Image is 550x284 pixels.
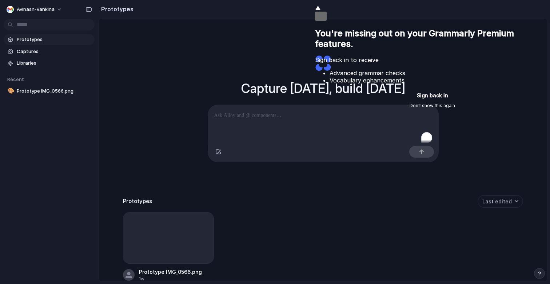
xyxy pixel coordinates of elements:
button: avinash-vankina [4,4,66,15]
div: 1w [139,276,202,282]
a: Prototypes [4,34,95,45]
span: Recent [7,76,24,82]
span: avinash-vankina [17,6,55,13]
a: 🎨Prototype IMG_0566.png [4,86,95,97]
h3: Prototypes [123,197,152,206]
h1: Capture [DATE], build [DATE] [241,79,405,98]
button: 🎨 [7,88,14,95]
div: 🎨 [8,87,13,95]
span: Prototypes [17,36,92,43]
h2: Prototypes [98,5,133,13]
span: Libraries [17,60,92,67]
a: Prototype IMG_0566.png1w [123,212,214,282]
button: Last edited [478,195,523,208]
div: To enrich screen reader interactions, please activate Accessibility in Grammarly extension settings [208,105,439,143]
span: Captures [17,48,92,55]
a: Libraries [4,58,95,69]
div: Prototype IMG_0566.png [139,268,202,276]
span: Prototype IMG_0566.png [17,88,92,95]
a: Captures [4,46,95,57]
